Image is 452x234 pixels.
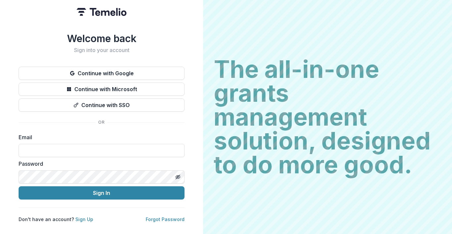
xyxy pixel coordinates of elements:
button: Continue with Microsoft [19,83,185,96]
a: Forgot Password [146,216,185,222]
a: Sign Up [75,216,93,222]
button: Continue with SSO [19,98,185,112]
label: Password [19,160,181,168]
button: Toggle password visibility [173,172,183,182]
h2: Sign into your account [19,47,185,53]
h1: Welcome back [19,32,185,44]
label: Email [19,133,181,141]
p: Don't have an account? [19,216,93,223]
button: Continue with Google [19,67,185,80]
img: Temelio [77,8,126,16]
button: Sign In [19,186,185,200]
